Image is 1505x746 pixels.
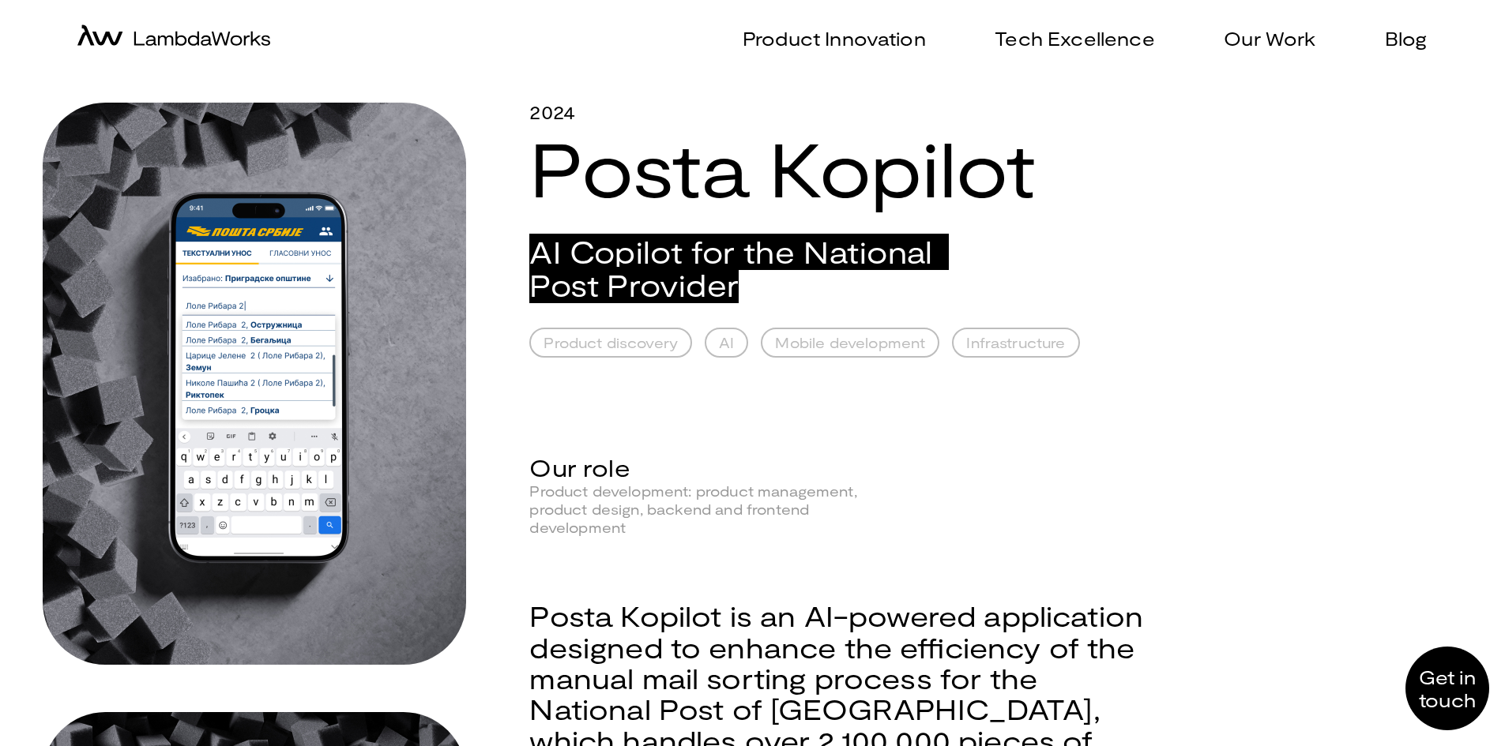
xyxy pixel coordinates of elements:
div: Product development: product management, product design, backend and frontend development [529,482,867,537]
div: Our role [529,452,1156,482]
div: Posta Kopilot [529,103,1156,210]
h2: AI Copilot for the National Post Provider [529,235,976,302]
a: Product discovery [529,328,692,358]
a: Infrastructure [952,328,1079,358]
a: Mobile development [761,328,939,358]
p: Tech Excellence [995,27,1154,50]
p: Product Innovation [743,27,926,50]
p: Our Work [1224,27,1315,50]
a: Tech Excellence [976,27,1154,50]
div: Posta Kopilot application development [43,103,466,665]
p: Blog [1385,27,1428,50]
a: Product Innovation [724,27,926,50]
a: Our Work [1205,27,1315,50]
a: Blog [1366,27,1428,50]
a: home-icon [77,24,270,52]
div: 2024 [529,103,1156,122]
a: AI [705,328,748,358]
